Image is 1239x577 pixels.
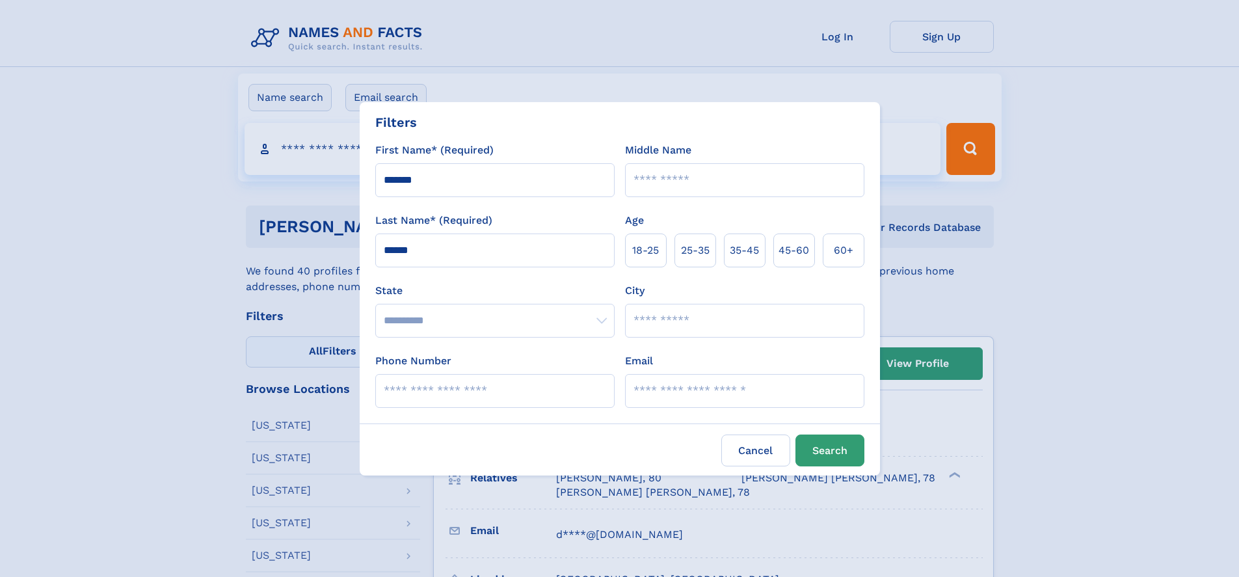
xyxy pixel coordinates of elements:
[681,243,710,258] span: 25‑35
[795,435,864,466] button: Search
[625,283,645,299] label: City
[721,435,790,466] label: Cancel
[730,243,759,258] span: 35‑45
[779,243,809,258] span: 45‑60
[375,113,417,132] div: Filters
[632,243,659,258] span: 18‑25
[625,213,644,228] label: Age
[375,353,451,369] label: Phone Number
[375,213,492,228] label: Last Name* (Required)
[625,142,691,158] label: Middle Name
[834,243,853,258] span: 60+
[625,353,653,369] label: Email
[375,283,615,299] label: State
[375,142,494,158] label: First Name* (Required)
